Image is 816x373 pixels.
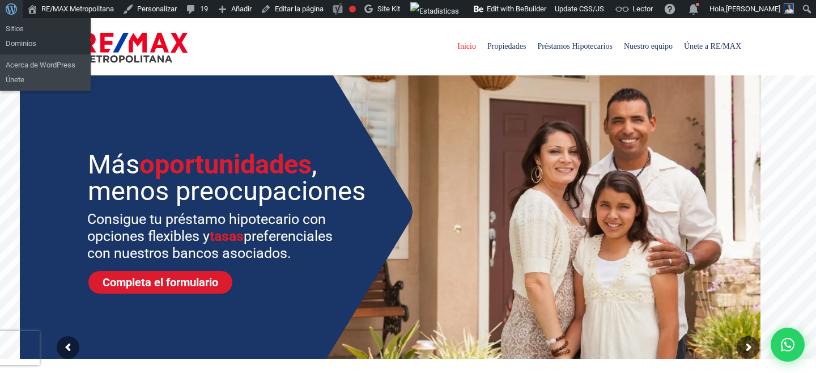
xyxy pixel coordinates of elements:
span: Site Kit [377,5,400,13]
a: Completa el formulario [88,271,232,294]
span: Únete a RE/MAX [678,29,747,63]
span: Préstamos Hipotecarios [532,29,618,63]
span: oportunidades [139,149,312,180]
a: Préstamos Hipotecarios [532,18,618,75]
img: remax-metropolitana-logo [80,31,188,65]
a: Nuestro equipo [618,18,678,75]
span: [PERSON_NAME] [726,5,780,13]
span: Inicio [452,29,482,63]
a: RE/MAX Metropolitana [80,18,188,75]
div: Frase clave objetivo no establecida [349,6,356,12]
sr7-txt: Consigue tu préstamo hipotecario con opciones flexibles y preferenciales con nuestros bancos asoc... [87,211,347,262]
span: tasas [210,228,244,244]
sr7-txt: Más , menos preocupaciones [88,151,370,204]
a: Inicio [452,18,482,75]
span: Nuestro equipo [618,29,678,63]
img: Visitas de 48 horas. Haz clic para ver más estadísticas del sitio. [410,2,459,20]
a: Únete a RE/MAX [678,18,747,75]
span: Propiedades [482,29,532,63]
a: Propiedades [482,18,532,75]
